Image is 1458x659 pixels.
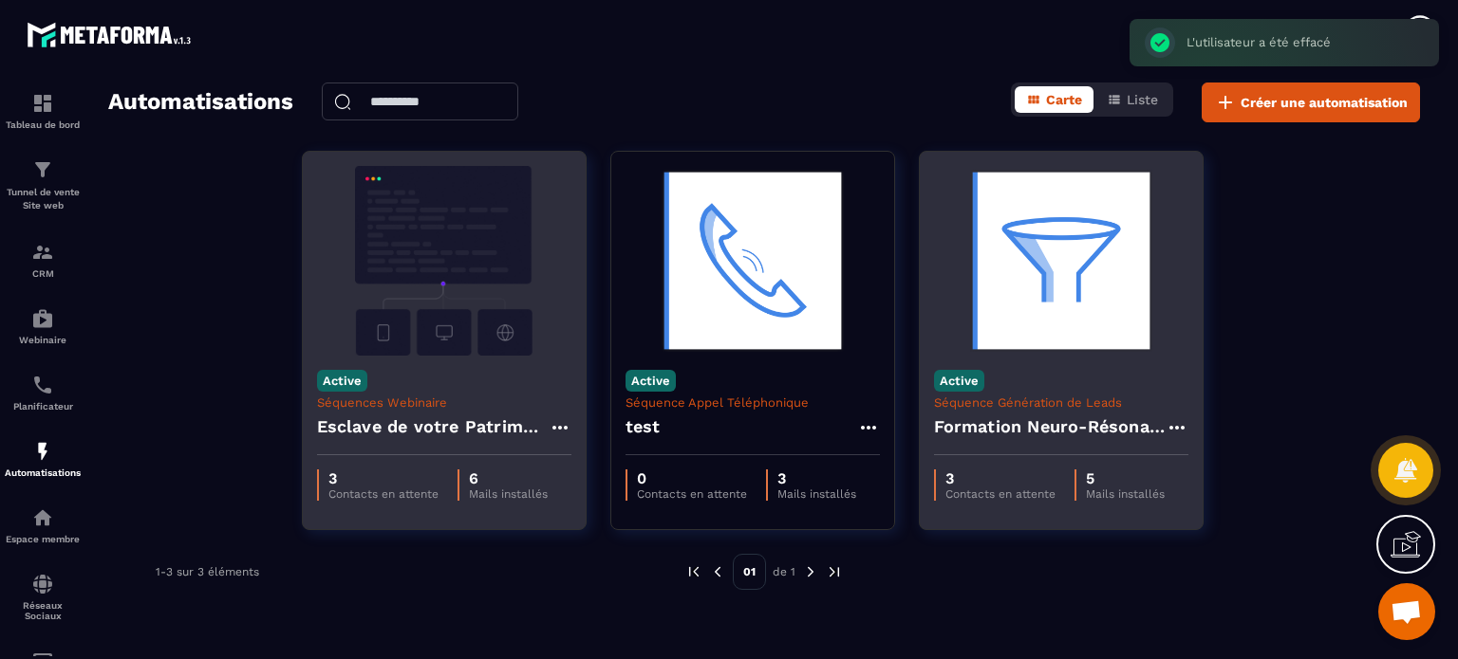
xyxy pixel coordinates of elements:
a: formationformationTunnel de vente Site web [5,144,81,227]
img: prev [685,563,702,580]
img: automations [31,506,54,529]
p: CRM [5,268,81,279]
a: automationsautomationsWebinaire [5,293,81,359]
p: de 1 [773,564,795,579]
img: next [802,563,819,580]
img: automation-background [934,166,1188,356]
a: formationformationTableau de bord [5,78,81,144]
p: Séquence Génération de Leads [934,395,1188,410]
img: prev [709,563,726,580]
a: formationformationCRM [5,227,81,293]
p: 3 [945,469,1056,487]
a: automationsautomationsEspace membre [5,492,81,558]
a: social-networksocial-networkRéseaux Sociaux [5,558,81,635]
p: Contacts en attente [328,487,439,501]
span: Liste [1127,92,1158,107]
h4: test [626,413,661,440]
p: Automatisations [5,467,81,478]
button: Créer une automatisation [1202,82,1420,122]
p: 6 [469,469,548,487]
img: formation [31,92,54,115]
img: scheduler [31,374,54,396]
p: Tunnel de vente Site web [5,186,81,212]
p: 3 [328,469,439,487]
img: formation [31,241,54,264]
p: Active [626,370,676,392]
img: social-network [31,573,54,595]
img: logo [27,17,197,52]
a: automationsautomationsAutomatisations [5,426,81,492]
p: Mails installés [1086,487,1165,501]
p: Mails installés [469,487,548,501]
p: 1-3 sur 3 éléments [156,565,259,578]
button: Liste [1095,86,1169,113]
p: Espace membre [5,534,81,544]
img: formation [31,158,54,181]
img: automations [31,440,54,463]
p: 0 [637,469,747,487]
span: Créer une automatisation [1241,93,1408,112]
p: 01 [733,554,766,590]
p: Mails installés [777,487,856,501]
p: Tableau de bord [5,119,81,130]
h2: Automatisations [108,82,293,122]
p: 3 [777,469,856,487]
img: automation-background [626,166,880,356]
p: Contacts en attente [637,487,747,501]
p: Contacts en attente [945,487,1056,501]
img: automation-background [317,166,571,356]
p: Planificateur [5,401,81,412]
h4: Esclave de votre Patrimoine - Copy [317,413,549,440]
button: Carte [1015,86,1093,113]
p: Séquence Appel Téléphonique [626,395,880,410]
a: schedulerschedulerPlanificateur [5,359,81,426]
h4: Formation Neuro-Résonance [934,413,1166,440]
p: Réseaux Sociaux [5,600,81,621]
img: next [826,563,843,580]
img: automations [31,307,54,330]
p: Webinaire [5,335,81,345]
p: Séquences Webinaire [317,395,571,410]
p: Active [934,370,984,392]
div: Ouvrir le chat [1378,583,1435,640]
p: 5 [1086,469,1165,487]
span: Carte [1046,92,1082,107]
p: Active [317,370,367,392]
